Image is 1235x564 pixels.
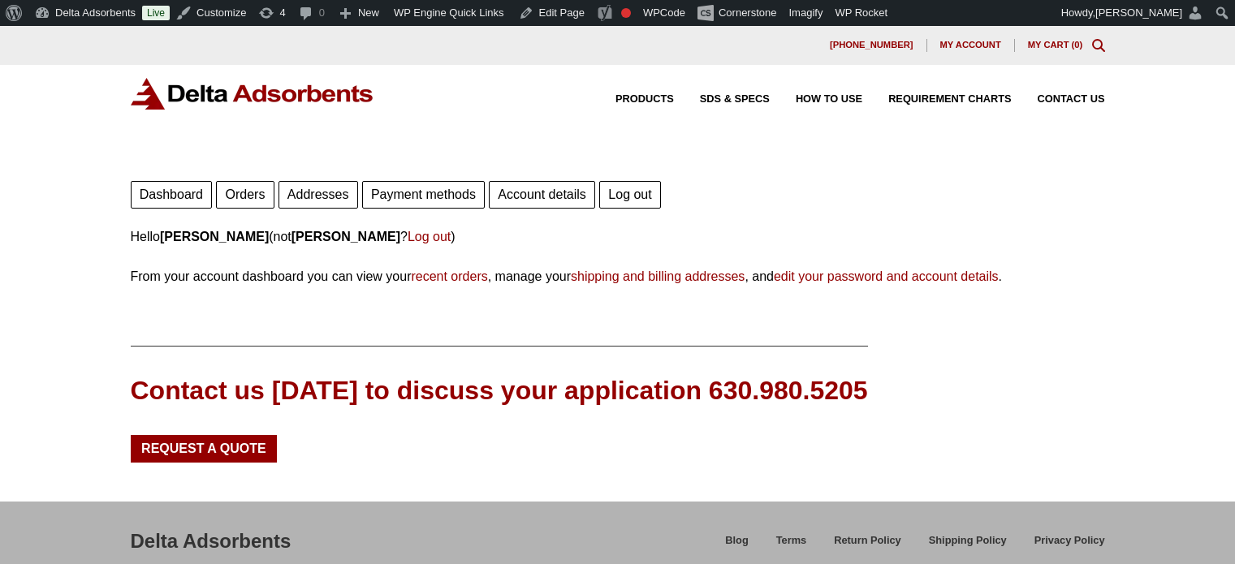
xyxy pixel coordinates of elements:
div: Contact us [DATE] to discuss your application 630.980.5205 [131,372,868,409]
span: Shipping Policy [929,536,1007,546]
a: SDS & SPECS [674,94,770,105]
a: Requirement Charts [862,94,1011,105]
div: Toggle Modal Content [1092,39,1105,52]
span: My account [940,41,1001,50]
a: Live [142,6,170,20]
a: shipping and billing addresses [571,269,745,283]
strong: [PERSON_NAME] [160,230,269,243]
a: Request a Quote [131,435,278,463]
a: recent orders [411,269,487,283]
a: Privacy Policy [1021,532,1105,560]
span: Terms [776,536,806,546]
p: From your account dashboard you can view your , manage your , and . [131,265,1105,287]
span: Blog [725,536,748,546]
a: Contact Us [1012,94,1105,105]
strong: [PERSON_NAME] [291,230,400,243]
span: How to Use [796,94,862,105]
a: How to Use [770,94,862,105]
a: My account [927,39,1015,52]
a: Blog [711,532,762,560]
a: Account details [489,181,595,209]
span: SDS & SPECS [700,94,770,105]
span: Return Policy [834,536,901,546]
a: Log out [599,181,661,209]
span: [PERSON_NAME] [1095,6,1182,19]
span: Contact Us [1038,94,1105,105]
span: [PHONE_NUMBER] [830,41,913,50]
a: Orders [216,181,274,209]
a: Products [589,94,674,105]
a: [PHONE_NUMBER] [817,39,927,52]
span: Products [615,94,674,105]
p: Hello (not ? ) [131,226,1105,248]
div: Focus keyphrase not set [621,8,631,18]
a: My Cart (0) [1028,40,1083,50]
a: edit your password and account details [774,269,999,283]
img: Delta Adsorbents [131,78,374,110]
a: Dashboard [131,181,213,209]
a: Log out [408,230,451,243]
a: Addresses [279,181,358,209]
a: Return Policy [820,532,915,560]
span: Requirement Charts [888,94,1011,105]
div: Delta Adsorbents [131,527,291,555]
a: Shipping Policy [915,532,1021,560]
span: 0 [1074,40,1079,50]
a: Terms [762,532,820,560]
span: Request a Quote [141,442,266,455]
nav: Account pages [131,177,1105,209]
span: Privacy Policy [1034,536,1105,546]
a: Payment methods [362,181,485,209]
